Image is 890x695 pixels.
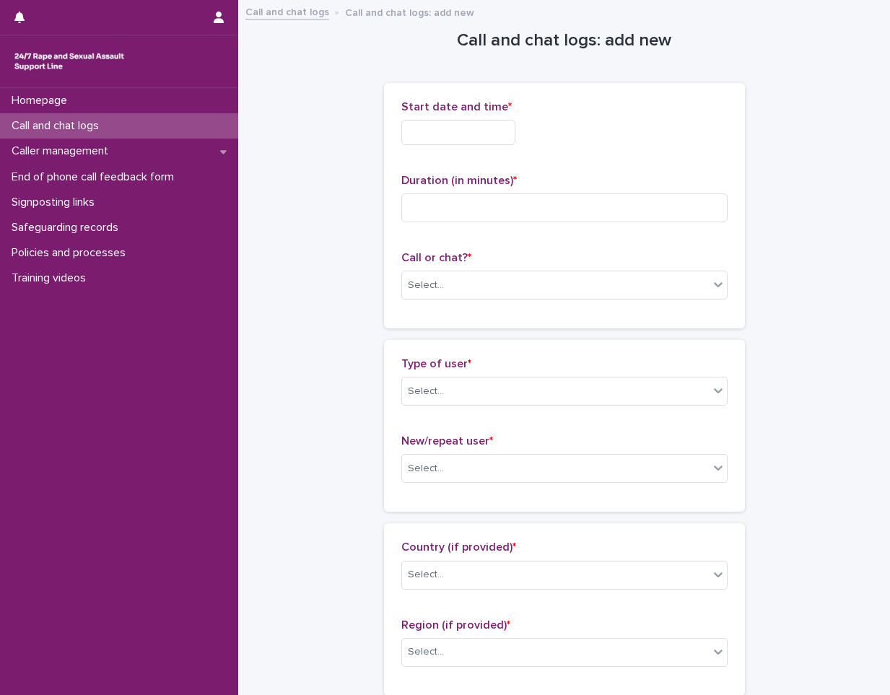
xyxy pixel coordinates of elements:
span: Duration (in minutes) [401,175,517,186]
a: Call and chat logs [245,3,329,19]
p: Caller management [6,144,120,158]
p: Homepage [6,94,79,108]
div: Select... [408,384,444,399]
span: New/repeat user [401,435,493,447]
div: Select... [408,644,444,660]
span: Start date and time [401,101,512,113]
div: Select... [408,567,444,582]
div: Select... [408,461,444,476]
p: End of phone call feedback form [6,170,186,184]
div: Select... [408,278,444,293]
span: Type of user [401,358,471,370]
p: Call and chat logs [6,119,110,133]
p: Training videos [6,271,97,285]
p: Call and chat logs: add new [345,4,474,19]
h1: Call and chat logs: add new [384,30,745,51]
span: Country (if provided) [401,541,516,553]
p: Policies and processes [6,246,137,260]
span: Call or chat? [401,252,471,263]
img: rhQMoQhaT3yELyF149Cw [12,47,127,76]
p: Safeguarding records [6,221,130,235]
span: Region (if provided) [401,619,510,631]
p: Signposting links [6,196,106,209]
